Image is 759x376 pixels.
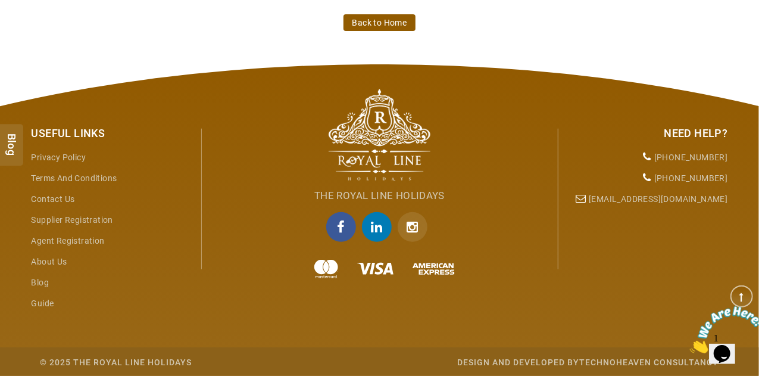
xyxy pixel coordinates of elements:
div: © 2025 The Royal Line Holidays [40,356,192,368]
a: [EMAIL_ADDRESS][DOMAIN_NAME] [589,194,727,204]
iframe: chat widget [685,302,759,358]
a: Contact Us [32,194,75,204]
a: Privacy Policy [32,153,86,162]
div: Need Help? [567,126,728,141]
a: Terms and Conditions [32,173,117,183]
a: linkedin [362,212,398,242]
a: Back to Home [343,14,416,31]
div: Useful Links [32,126,192,141]
span: The Royal Line Holidays [314,189,445,201]
div: Design and Developed by [273,356,719,368]
a: Technoheaven Consultancy [580,358,719,367]
span: 1 [5,5,10,15]
a: Supplier Registration [32,215,113,225]
span: Blog [4,133,20,144]
a: About Us [32,257,67,266]
a: Blog [32,278,49,287]
li: [PHONE_NUMBER] [567,168,728,189]
img: The Royal Line Holidays [329,89,430,181]
a: Instagram [398,212,433,242]
a: Agent Registration [32,236,105,246]
a: guide [32,299,54,308]
a: facebook [326,212,362,242]
li: [PHONE_NUMBER] [567,147,728,168]
img: Chat attention grabber [5,5,79,52]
